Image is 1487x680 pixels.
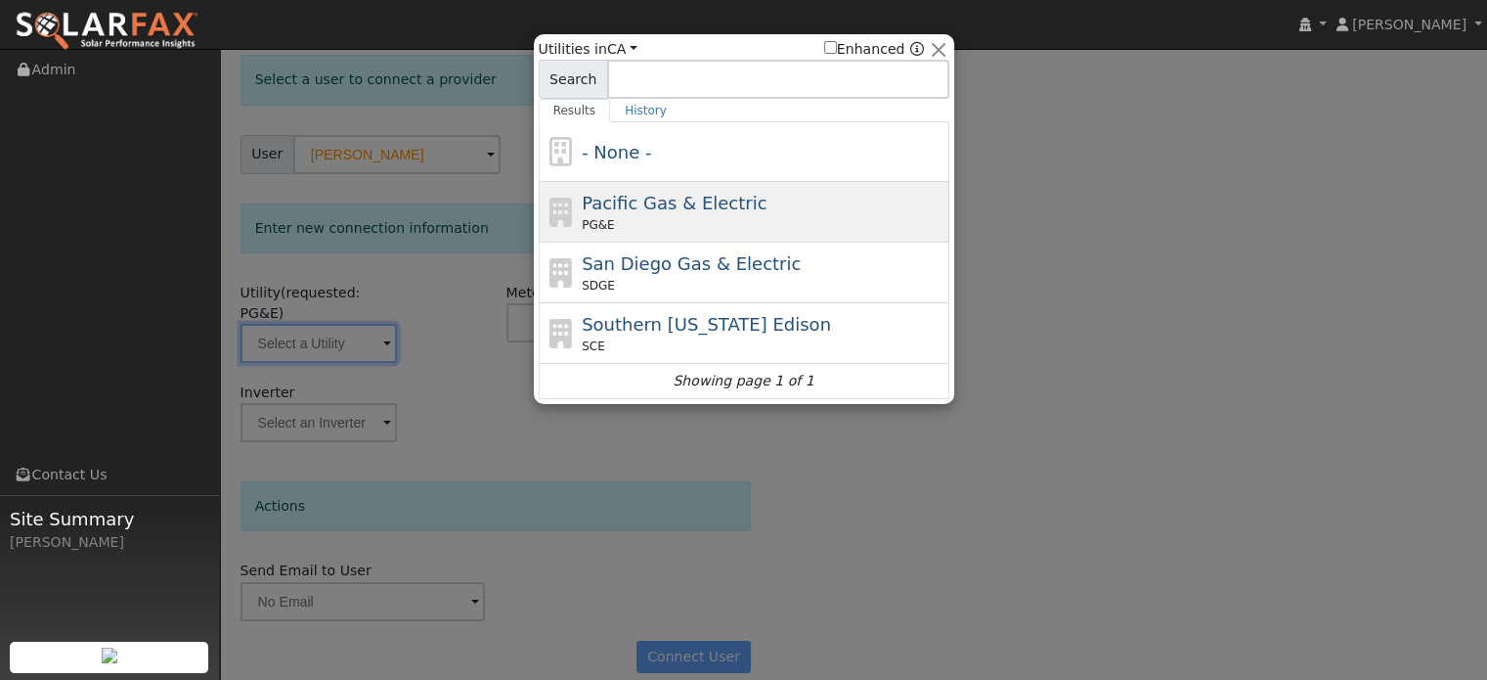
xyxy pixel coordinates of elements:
[102,648,117,663] img: retrieve
[607,41,637,57] a: CA
[673,371,813,391] i: Showing page 1 of 1
[610,99,681,122] a: History
[582,216,614,234] span: PG&E
[539,39,637,60] span: Utilities in
[824,39,924,60] span: Show enhanced providers
[582,314,831,335] span: Southern [US_STATE] Edison
[539,60,608,99] span: Search
[582,338,605,355] span: SCE
[539,99,611,122] a: Results
[582,277,615,295] span: SDGE
[909,41,923,57] a: Enhanced Providers
[582,193,766,213] span: Pacific Gas & Electric
[10,506,209,532] span: Site Summary
[582,253,801,274] span: San Diego Gas & Electric
[1352,17,1466,32] span: [PERSON_NAME]
[15,11,198,52] img: SolarFax
[10,532,209,553] div: [PERSON_NAME]
[824,39,905,60] label: Enhanced
[824,41,837,54] input: Enhanced
[582,142,651,162] span: - None -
